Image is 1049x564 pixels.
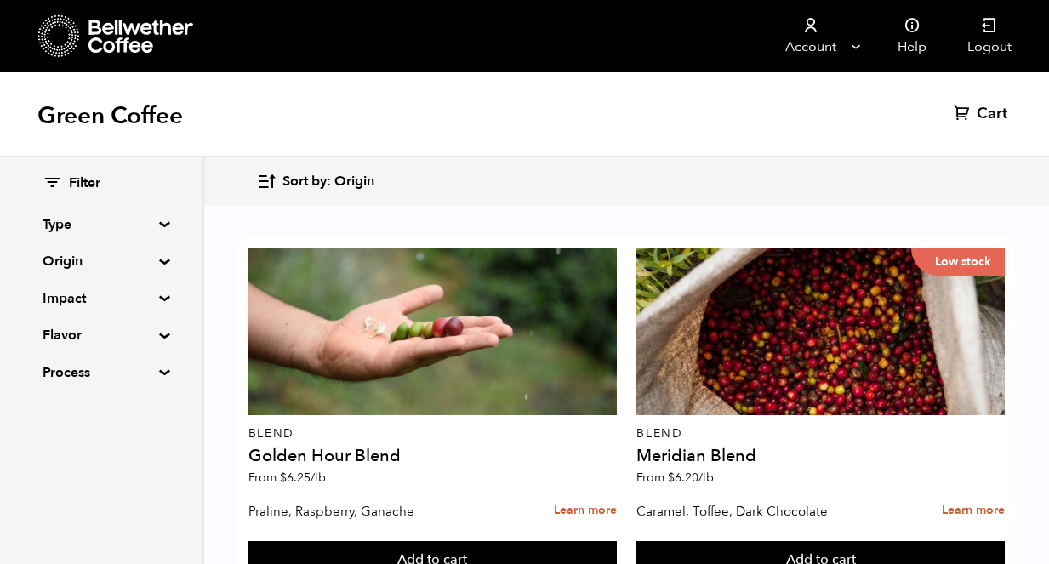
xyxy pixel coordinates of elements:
a: Learn more [942,493,1005,529]
p: Low stock [911,248,1005,276]
span: $ [280,470,287,486]
a: Low stock [636,248,1005,415]
button: Sort by: Origin [257,162,374,202]
summary: Impact [43,288,160,309]
h4: Golden Hour Blend [248,447,617,464]
span: Cart [977,104,1007,124]
h1: Green Coffee [37,100,183,131]
p: Blend [636,428,1005,440]
span: /lb [698,470,714,486]
bdi: 6.20 [668,470,714,486]
a: Learn more [554,493,617,529]
bdi: 6.25 [280,470,326,486]
span: From [636,470,714,486]
p: Caramel, Toffee, Dark Chocolate [636,498,887,524]
summary: Process [43,362,160,383]
p: Blend [248,428,617,440]
summary: Origin [43,251,160,271]
span: Sort by: Origin [282,173,374,191]
span: $ [668,470,675,486]
summary: Type [43,214,160,235]
span: /lb [311,470,326,486]
p: Praline, Raspberry, Ganache [248,498,499,524]
span: Filter [69,174,100,193]
h4: Meridian Blend [636,447,1005,464]
a: Cart [954,104,1012,124]
summary: Flavor [43,325,160,345]
span: From [248,470,326,486]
